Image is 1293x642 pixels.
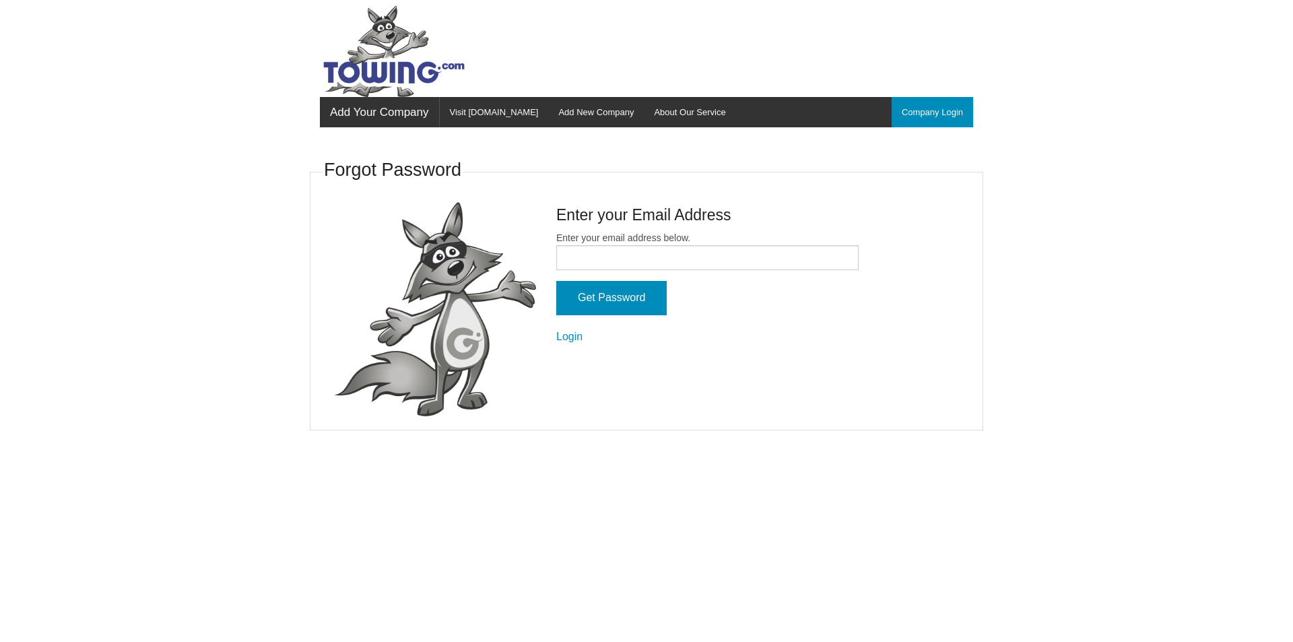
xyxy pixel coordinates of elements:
input: Get Password [556,281,667,315]
a: Company Login [892,97,973,127]
a: Login [556,331,583,342]
a: Add Your Company [320,97,439,127]
h3: Forgot Password [324,158,461,183]
h4: Enter your Email Address [556,204,859,226]
img: Towing.com Logo [320,5,468,97]
a: Add New Company [548,97,644,127]
input: Enter your email address below. [556,245,859,270]
a: Visit [DOMAIN_NAME] [440,97,549,127]
label: Enter your email address below. [556,231,859,270]
a: About Our Service [644,97,735,127]
img: fox-Presenting.png [334,202,536,417]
